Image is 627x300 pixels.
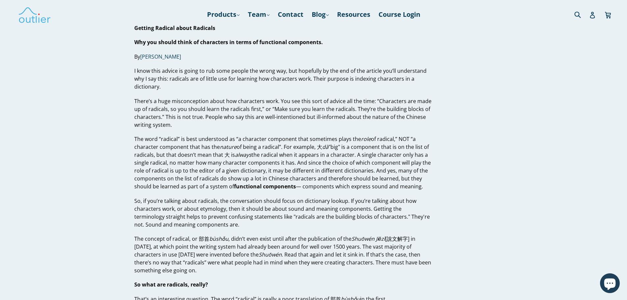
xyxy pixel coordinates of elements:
img: Outlier Linguistics [18,5,51,24]
p: So, if you’re talking about radicals, the conversation should focus on dictionary lookup. If you’... [134,197,431,229]
strong: functional components [234,183,296,190]
a: Contact [274,9,307,20]
em: Shuōwén Jiězì [352,235,385,242]
em: dà [322,143,328,150]
em: Shuōwén [259,251,282,258]
em: always [235,151,251,158]
a: Products [204,9,243,20]
a: Course Login [375,9,424,20]
p: There’s a huge misconception about how characters work. You see this sort of advice all the time:... [134,97,431,129]
a: [PERSON_NAME] [140,53,181,61]
strong: Why you should think of characters in terms of functional components. [134,39,323,46]
a: Team [245,9,273,20]
em: nature [220,143,237,150]
inbox-online-store-chat: Shopify online store chat [598,273,622,295]
p: By [134,53,431,61]
em: role [361,135,371,143]
a: Blog [308,9,332,20]
p: The word “radical” is best understood as “a character component that sometimes plays the of radic... [134,135,431,190]
a: Resources [334,9,374,20]
strong: So what are radicals, really? [134,281,208,288]
em: bùshǒu [209,235,228,242]
p: The concept of radical, or 部首 , didn’t even exist until after the publication of the [說文解字] in [D... [134,235,431,274]
p: I know this advice is going to rub some people the wrong way, but hopefully by the end of the art... [134,67,431,91]
input: Search [573,8,591,21]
